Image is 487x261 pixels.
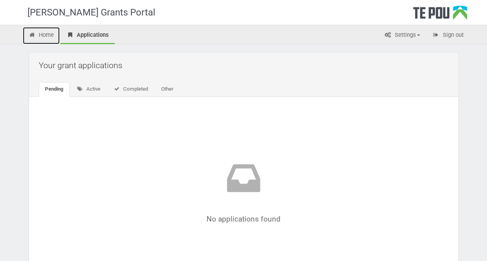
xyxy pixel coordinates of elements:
[379,27,426,44] a: Settings
[62,159,425,223] div: No applications found
[23,27,60,44] a: Home
[155,82,179,97] a: Other
[71,82,107,97] a: Active
[427,27,470,44] a: Sign out
[39,56,453,74] h2: Your grant applications
[60,27,115,44] a: Applications
[107,82,154,97] a: Completed
[39,82,70,97] a: Pending
[413,5,467,25] div: Te Pou Logo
